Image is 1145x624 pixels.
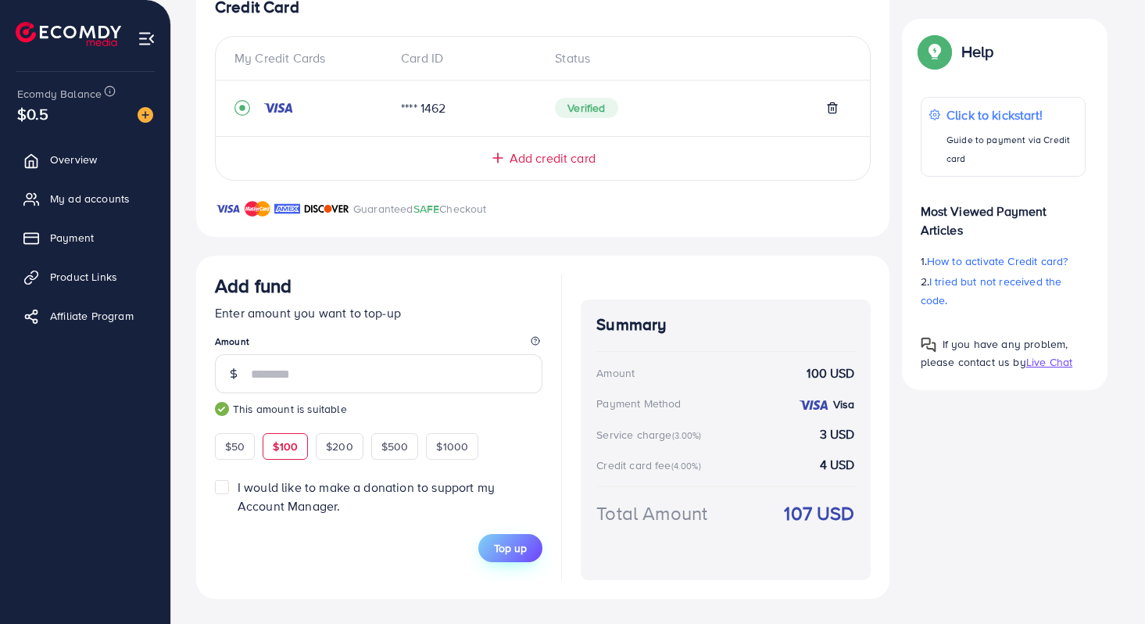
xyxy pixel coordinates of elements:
small: This amount is suitable [215,401,542,417]
span: Add credit card [510,149,596,167]
p: 2. [921,272,1086,310]
img: logo [16,22,121,46]
span: Live Chat [1026,354,1072,370]
span: How to activate Credit card? [927,253,1068,269]
p: Guaranteed Checkout [353,199,487,218]
img: guide [215,402,229,416]
strong: 3 USD [820,425,855,443]
a: Payment [12,222,159,253]
span: I tried but not received the code. [921,274,1062,308]
span: SAFE [413,201,440,217]
span: I would like to make a donation to support my Account Manager. [238,479,495,514]
a: Affiliate Program [12,300,159,332]
legend: Amount [215,335,542,354]
div: Card ID [388,49,542,67]
span: $200 [326,439,353,454]
img: Popup guide [921,337,936,353]
span: $100 [273,439,298,454]
a: My ad accounts [12,183,159,214]
span: Ecomdy Balance [17,86,102,102]
span: $0.5 [17,102,49,125]
p: Enter amount you want to top-up [215,303,542,322]
h4: Summary [596,315,854,335]
small: (4.00%) [671,460,701,472]
span: Top up [494,540,527,556]
img: credit [263,102,294,114]
img: menu [138,30,156,48]
img: brand [215,199,241,218]
img: brand [245,199,270,218]
img: brand [274,199,300,218]
small: (3.00%) [672,429,702,442]
a: Product Links [12,261,159,292]
p: Most Viewed Payment Articles [921,189,1086,239]
span: If you have any problem, please contact us by [921,336,1068,370]
span: Verified [555,98,617,118]
div: My Credit Cards [234,49,388,67]
img: credit [798,399,829,411]
img: Popup guide [921,38,949,66]
span: $50 [225,439,245,454]
p: Click to kickstart! [946,106,1077,124]
div: Status [542,49,850,67]
strong: 100 USD [807,364,854,382]
div: Amount [596,365,635,381]
p: 1. [921,252,1086,271]
div: Service charge [596,427,706,443]
strong: Visa [833,396,855,412]
strong: 4 USD [820,456,855,474]
strong: 107 USD [784,500,854,527]
img: image [138,107,153,123]
p: Guide to payment via Credit card [946,131,1077,168]
div: Credit card fee [596,457,706,473]
span: Product Links [50,269,117,285]
span: My ad accounts [50,191,130,206]
span: Payment [50,230,94,246]
iframe: Chat [1079,554,1133,612]
span: $500 [381,439,409,454]
h3: Add fund [215,274,292,297]
span: Overview [50,152,97,167]
span: Affiliate Program [50,308,134,324]
div: Total Amount [596,500,707,527]
a: Overview [12,144,159,175]
button: Top up [478,534,542,562]
span: $1000 [436,439,468,454]
div: Payment Method [596,396,681,411]
p: Help [961,42,994,61]
svg: record circle [234,100,250,116]
img: brand [304,199,349,218]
